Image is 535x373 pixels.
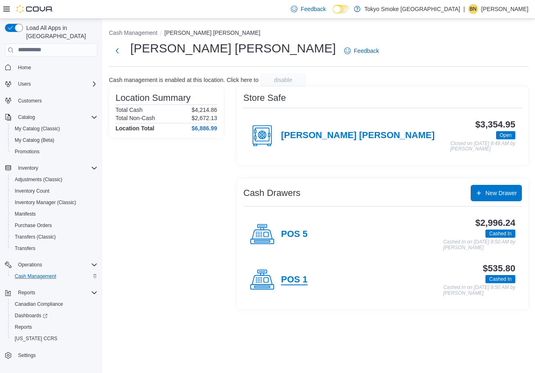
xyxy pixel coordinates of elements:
span: Adjustments (Classic) [15,176,62,183]
a: Dashboards [11,311,51,321]
span: Inventory [18,165,38,171]
span: Purchase Orders [15,222,52,229]
button: Catalog [15,112,38,122]
button: Inventory [2,162,101,174]
h4: POS 1 [281,275,308,285]
span: Transfers [15,245,35,252]
button: Settings [2,349,101,361]
span: Operations [18,262,42,268]
span: Inventory Count [11,186,97,196]
span: Feedback [301,5,326,13]
p: [PERSON_NAME] [481,4,528,14]
span: Cash Management [15,273,56,280]
a: [US_STATE] CCRS [11,334,61,343]
button: Operations [2,259,101,271]
span: Promotions [11,147,97,157]
p: Cash management is enabled at this location. Click here to [109,77,258,83]
a: Cash Management [11,271,59,281]
h1: [PERSON_NAME] [PERSON_NAME] [130,40,336,57]
span: Users [15,79,97,89]
span: Catalog [18,114,35,121]
button: Cash Management [8,271,101,282]
span: My Catalog (Classic) [11,124,97,134]
span: Reports [15,288,97,298]
p: Cashed In on [DATE] 8:50 AM by [PERSON_NAME] [443,239,515,250]
div: Brianna Nesbitt [468,4,478,14]
button: [US_STATE] CCRS [8,333,101,344]
a: Reports [11,322,35,332]
span: Washington CCRS [11,334,97,343]
input: Dark Mode [333,5,350,14]
span: Home [18,64,31,71]
h6: Total Non-Cash [116,115,155,121]
span: Customers [18,98,42,104]
span: Manifests [11,209,97,219]
h4: POS 5 [281,229,308,240]
button: Reports [8,321,101,333]
h3: Store Safe [243,93,286,103]
button: New Drawer [471,185,522,201]
span: Inventory [15,163,97,173]
a: Home [15,63,34,73]
span: My Catalog (Beta) [15,137,54,143]
span: Inventory Manager (Classic) [15,199,76,206]
p: Tokyo Smoke [GEOGRAPHIC_DATA] [365,4,460,14]
span: Transfers [11,243,97,253]
a: Transfers [11,243,39,253]
span: Purchase Orders [11,221,97,230]
a: Manifests [11,209,39,219]
button: disable [260,73,306,86]
p: Cashed In on [DATE] 8:50 AM by [PERSON_NAME] [443,285,515,296]
button: Transfers (Classic) [8,231,101,243]
span: Catalog [15,112,97,122]
button: Inventory Manager (Classic) [8,197,101,208]
h3: Cash Drawers [243,188,300,198]
span: Cashed In [489,230,512,237]
span: Transfers (Classic) [15,234,56,240]
span: Inventory Manager (Classic) [11,198,97,207]
button: Customers [2,95,101,107]
span: New Drawer [485,189,517,197]
img: Cova [16,5,53,13]
button: Manifests [8,208,101,220]
span: [US_STATE] CCRS [15,335,57,342]
h6: Total Cash [116,107,143,113]
a: My Catalog (Beta) [11,135,58,145]
span: Canadian Compliance [15,301,63,307]
a: Transfers (Classic) [11,232,59,242]
button: Reports [15,288,39,298]
h3: Location Summary [116,93,190,103]
button: Canadian Compliance [8,298,101,310]
span: disable [274,76,292,84]
a: Feedback [288,1,329,17]
span: Adjustments (Classic) [11,175,97,184]
h3: $2,996.24 [475,218,515,228]
span: Cash Management [11,271,97,281]
a: Feedback [341,43,382,59]
button: Next [109,43,125,59]
span: Customers [15,96,97,106]
button: Reports [2,287,101,298]
span: Feedback [354,47,379,55]
a: Settings [15,350,39,360]
button: Inventory Count [8,185,101,197]
button: Adjustments (Classic) [8,174,101,185]
h4: [PERSON_NAME] [PERSON_NAME] [281,130,435,141]
a: Inventory Manager (Classic) [11,198,79,207]
button: Transfers [8,243,101,254]
span: Manifests [15,211,36,217]
span: Cashed In [485,230,515,238]
span: Cashed In [485,275,515,283]
span: Dashboards [11,311,97,321]
span: Dashboards [15,312,48,319]
p: Closed on [DATE] 8:49 AM by [PERSON_NAME] [450,141,515,152]
nav: An example of EuiBreadcrumbs [109,29,528,39]
span: BN [470,4,477,14]
span: Settings [18,352,36,359]
button: Inventory [15,163,41,173]
button: [PERSON_NAME] [PERSON_NAME] [164,30,260,36]
p: | [463,4,465,14]
span: Settings [15,350,97,360]
span: Open [500,132,512,139]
